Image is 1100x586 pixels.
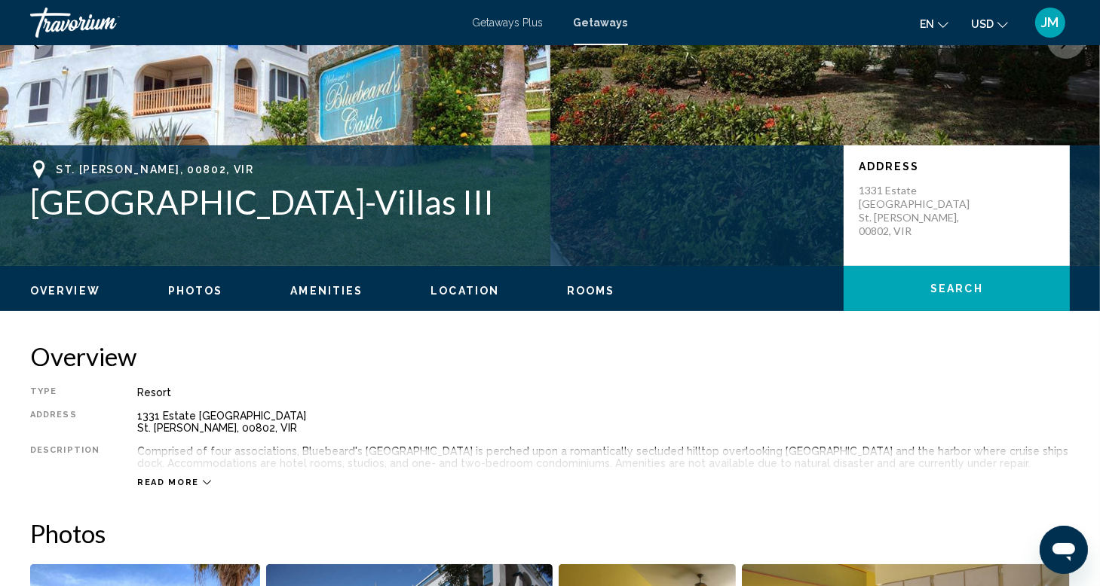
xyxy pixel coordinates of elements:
div: Type [30,386,100,398]
div: Comprised of four associations, Bluebeard's [GEOGRAPHIC_DATA] is perched upon a romantically secl... [137,445,1070,469]
h1: [GEOGRAPHIC_DATA]-Villas III [30,182,829,221]
span: Overview [30,285,100,297]
span: Read more [137,478,199,487]
div: Address [30,410,100,434]
a: Travorium [30,8,458,38]
button: Photos [168,284,223,298]
button: Amenities [290,284,363,298]
div: Resort [137,386,1070,398]
div: Description [30,445,100,469]
span: Photos [168,285,223,297]
span: JM [1042,15,1059,30]
button: Read more [137,477,211,488]
span: Search [930,283,983,295]
p: Address [859,160,1055,172]
button: Search [844,266,1070,311]
span: Location [431,285,499,297]
p: 1331 Estate [GEOGRAPHIC_DATA] St. [PERSON_NAME], 00802, VIR [859,184,979,238]
div: 1331 Estate [GEOGRAPHIC_DATA] St. [PERSON_NAME], 00802, VIR [137,410,1070,434]
span: Rooms [567,285,615,297]
h2: Photos [30,518,1070,548]
a: Getaways Plus [473,17,544,29]
span: en [920,18,934,30]
button: Location [431,284,499,298]
h2: Overview [30,341,1070,371]
button: Rooms [567,284,615,298]
span: USD [971,18,994,30]
button: Change currency [971,13,1008,35]
span: St. [PERSON_NAME], 00802, VIR [56,163,254,175]
button: User Menu [1031,7,1070,38]
a: Getaways [574,17,628,29]
button: Change language [920,13,948,35]
span: Amenities [290,285,363,297]
iframe: Button to launch messaging window [1040,526,1088,574]
button: Overview [30,284,100,298]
